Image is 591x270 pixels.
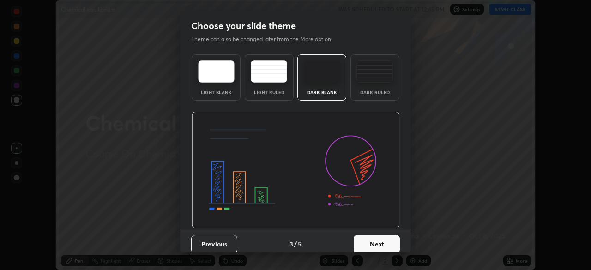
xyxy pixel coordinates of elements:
button: Next [354,235,400,253]
div: Dark Blank [303,90,340,95]
p: Theme can also be changed later from the More option [191,35,341,43]
div: Light Ruled [251,90,288,95]
img: darkTheme.f0cc69e5.svg [304,60,340,83]
img: darkRuledTheme.de295e13.svg [356,60,393,83]
div: Light Blank [198,90,235,95]
img: lightRuledTheme.5fabf969.svg [251,60,287,83]
h4: / [294,239,297,249]
h4: 3 [289,239,293,249]
img: darkThemeBanner.d06ce4a2.svg [192,112,400,229]
h2: Choose your slide theme [191,20,296,32]
button: Previous [191,235,237,253]
h4: 5 [298,239,302,249]
div: Dark Ruled [356,90,393,95]
img: lightTheme.e5ed3b09.svg [198,60,235,83]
